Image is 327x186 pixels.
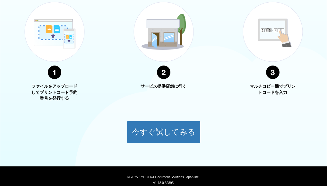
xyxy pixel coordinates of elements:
span: © 2025 KYOCERA Document Solutions Japan Inc. [127,175,200,179]
p: マルチコピー機でプリントコードを入力 [249,84,297,95]
p: サービス提供店舗に行く [140,84,188,90]
p: ファイルをアップロードしてプリントコード予約番号を発行する [30,84,79,102]
span: v1.18.0.32895 [153,181,174,185]
button: 今すぐ試してみる [127,121,201,143]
